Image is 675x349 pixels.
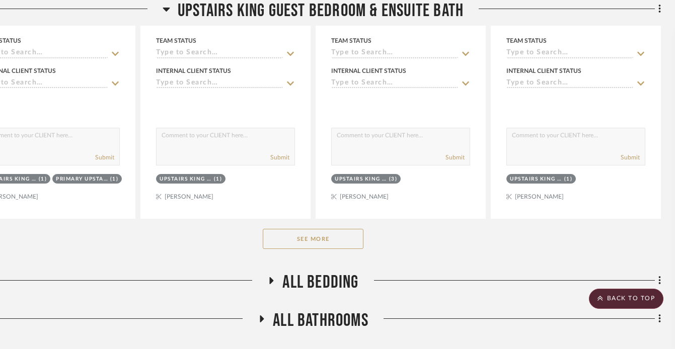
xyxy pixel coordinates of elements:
[564,176,573,183] div: (1)
[56,176,108,183] div: Primary Upstairs King Bedroom w/ ensuite Bath
[335,176,387,183] div: Upstairs King Guest Bedroom & Ensuite Bath
[156,79,283,89] input: Type to Search…
[506,66,581,75] div: Internal Client Status
[282,272,358,293] span: All Bedding
[331,79,458,89] input: Type to Search…
[156,49,283,58] input: Type to Search…
[273,310,368,331] span: All bathrooms
[331,49,458,58] input: Type to Search…
[156,36,196,45] div: Team Status
[506,79,633,89] input: Type to Search…
[506,36,547,45] div: Team Status
[445,153,465,162] button: Submit
[270,153,289,162] button: Submit
[160,176,211,183] div: Upstairs King Guest Bedroom & Ensuite Bath
[331,66,406,75] div: Internal Client Status
[506,49,633,58] input: Type to Search…
[621,153,640,162] button: Submit
[263,229,363,249] button: See More
[589,289,663,309] scroll-to-top-button: BACK TO TOP
[331,36,371,45] div: Team Status
[110,176,119,183] div: (1)
[510,176,562,183] div: Upstairs King Guest Bedroom & Ensuite Bath
[156,66,231,75] div: Internal Client Status
[214,176,222,183] div: (1)
[389,176,398,183] div: (3)
[39,176,47,183] div: (1)
[95,153,114,162] button: Submit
